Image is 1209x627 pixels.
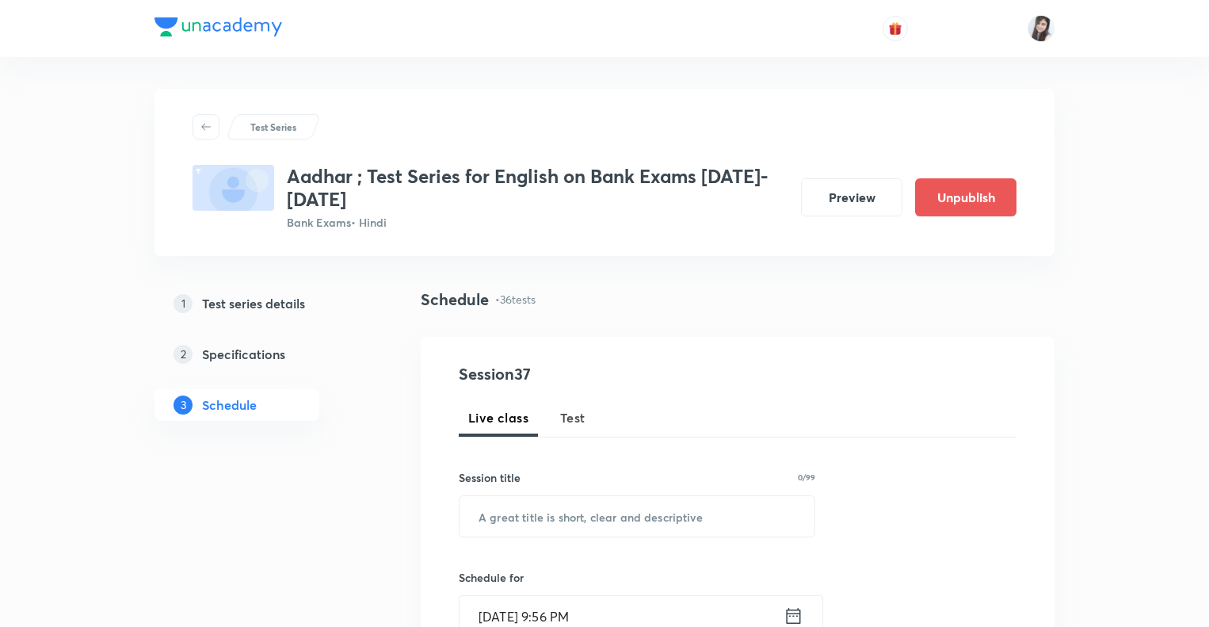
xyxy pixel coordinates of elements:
input: A great title is short, clear and descriptive [460,496,814,537]
button: Preview [801,178,902,216]
a: 2Specifications [154,338,370,370]
p: Test Series [250,120,296,134]
span: Live class [468,408,528,427]
h5: Specifications [202,345,285,364]
img: fallback-thumbnail.png [193,165,274,211]
p: • 36 tests [495,291,536,308]
img: avatar [888,21,902,36]
p: 3 [174,396,193,415]
a: Company Logo [154,17,282,40]
p: Bank Exams • Hindi [287,214,788,231]
h6: Session title [459,469,521,486]
button: Unpublish [915,178,1016,216]
h6: Schedule for [459,569,815,586]
h5: Test series details [202,294,305,313]
button: avatar [883,16,908,41]
h4: Schedule [421,288,489,312]
h4: Session 37 [459,362,748,386]
h5: Schedule [202,396,257,415]
h3: Aadhar ; Test Series for English on Bank Exams [DATE]-[DATE] [287,165,788,211]
img: Manjeet Kaur [1028,15,1055,42]
img: Company Logo [154,17,282,36]
span: Test [560,408,585,427]
p: 0/99 [798,473,815,481]
p: 1 [174,294,193,313]
a: 1Test series details [154,288,370,319]
p: 2 [174,345,193,364]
